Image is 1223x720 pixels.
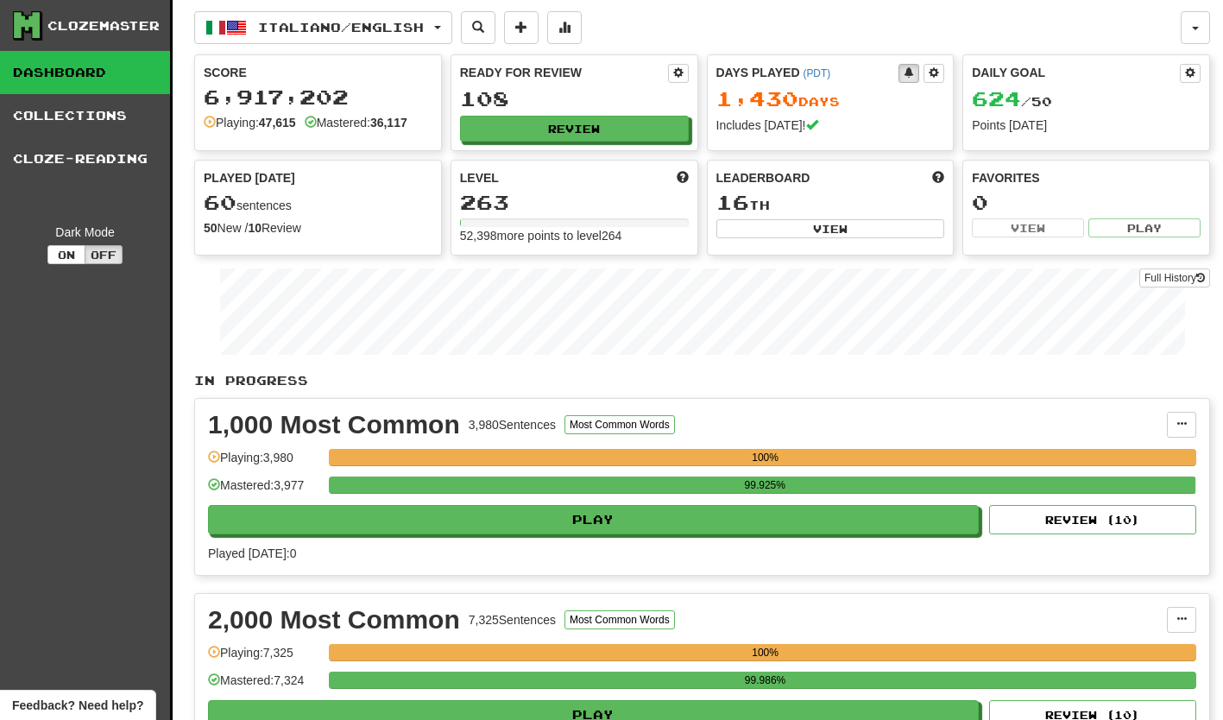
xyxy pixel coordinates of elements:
div: Dark Mode [13,224,157,241]
button: Most Common Words [564,610,675,629]
button: View [972,218,1084,237]
p: In Progress [194,372,1210,389]
div: 99.986% [334,672,1196,689]
button: Most Common Words [564,415,675,434]
span: Level [460,169,499,186]
div: sentences [204,192,432,214]
span: Open feedback widget [12,697,143,714]
div: 1,000 Most Common [208,412,460,438]
div: Points [DATE] [972,117,1201,134]
button: On [47,245,85,264]
div: 0 [972,192,1201,213]
strong: 36,117 [370,116,407,129]
span: 16 [716,190,749,214]
div: Day s [716,88,945,111]
div: 108 [460,88,689,110]
button: View [716,219,945,238]
div: New / Review [204,219,432,237]
span: Played [DATE] [204,169,295,186]
div: Score [204,64,432,81]
div: Playing: [204,114,296,131]
div: 3,980 Sentences [469,416,556,433]
button: Play [1088,218,1201,237]
span: 624 [972,86,1021,111]
span: / 50 [972,94,1052,109]
div: 263 [460,192,689,213]
button: Off [85,245,123,264]
button: Review (10) [989,505,1196,534]
div: 7,325 Sentences [469,611,556,628]
span: Leaderboard [716,169,810,186]
button: Add sentence to collection [504,11,539,44]
div: Daily Goal [972,64,1180,83]
div: 100% [334,644,1196,661]
div: 100% [334,449,1196,466]
span: This week in points, UTC [932,169,944,186]
div: Mastered: 3,977 [208,477,320,505]
div: Includes [DATE]! [716,117,945,134]
button: Search sentences [461,11,495,44]
button: Review [460,116,689,142]
div: Days Played [716,64,899,81]
strong: 47,615 [259,116,296,129]
div: Clozemaster [47,17,160,35]
div: Mastered: 7,324 [208,672,320,700]
strong: 50 [204,221,217,235]
span: 60 [204,190,236,214]
span: Score more points to level up [677,169,689,186]
a: Full History [1139,268,1210,287]
button: More stats [547,11,582,44]
div: 52,398 more points to level 264 [460,227,689,244]
strong: 10 [248,221,262,235]
div: Favorites [972,169,1201,186]
span: Italiano / English [258,20,424,35]
span: Played [DATE]: 0 [208,546,296,560]
div: 99.925% [334,477,1195,494]
div: th [716,192,945,214]
button: Italiano/English [194,11,452,44]
div: 6,917,202 [204,86,432,108]
button: Play [208,505,979,534]
div: Playing: 3,980 [208,449,320,477]
span: 1,430 [716,86,798,111]
a: (PDT) [803,67,830,79]
div: Playing: 7,325 [208,644,320,673]
div: 2,000 Most Common [208,607,460,633]
div: Ready for Review [460,64,668,81]
div: Mastered: [305,114,407,131]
